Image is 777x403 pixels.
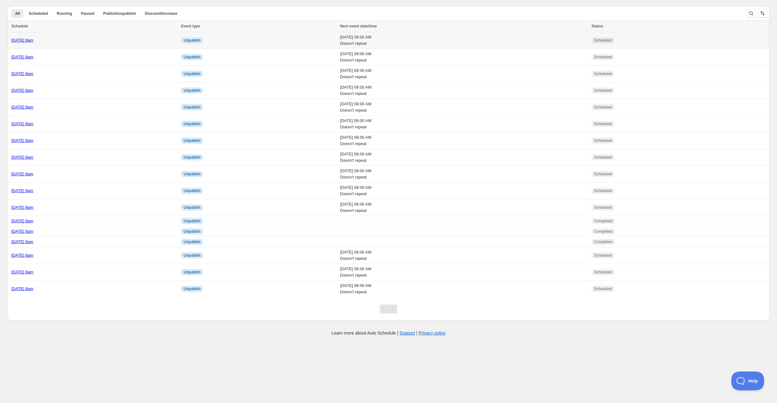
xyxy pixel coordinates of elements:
td: [DATE] 08:00 AM Doesn't repeat [338,281,590,297]
a: [DATE] 8am [11,172,33,176]
span: Unpublish [183,219,200,224]
td: [DATE] 08:00 AM Doesn't repeat [338,166,590,183]
a: [DATE] 8am [11,155,33,160]
a: [DATE] 8am [11,239,33,244]
span: Unpublish [183,188,200,193]
td: [DATE] 08:00 AM Doesn't repeat [338,32,590,49]
td: [DATE] 08:00 AM Doesn't repeat [338,264,590,281]
a: [DATE] 8am [11,138,33,143]
span: Scheduled [594,38,612,43]
td: [DATE] 08:00 AM Doesn't repeat [338,99,590,116]
span: Scheduled [594,188,612,193]
a: [DATE] 8am [11,188,33,193]
span: Scheduled [594,88,612,93]
a: [DATE] 8am [11,205,33,210]
span: Status [592,24,603,28]
span: Scheduled [594,138,612,143]
a: [DATE] 8am [11,71,33,76]
span: Unpublish [183,71,200,76]
span: Publish/unpublish [103,11,136,16]
button: Sort the results [758,9,767,18]
td: [DATE] 08:00 AM Doesn't repeat [338,149,590,166]
td: [DATE] 08:00 AM Doesn't repeat [338,116,590,132]
a: [DATE] 8am [11,88,33,93]
span: Completed [594,239,612,244]
span: Unpublish [183,253,200,258]
td: [DATE] 08:00 AM Doesn't repeat [338,66,590,82]
span: Scheduled [594,155,612,160]
span: Scheduled [594,71,612,76]
td: [DATE] 08:00 AM Doesn't repeat [338,49,590,66]
span: Unpublish [183,270,200,275]
span: Scheduled [594,55,612,60]
span: Scheduled [594,270,612,275]
td: [DATE] 08:00 AM Doesn't repeat [338,247,590,264]
a: [DATE] 8am [11,38,33,43]
a: [DATE] 8am [11,270,33,274]
span: Scheduled [29,11,48,16]
a: [DATE] 8am [11,55,33,59]
span: Scheduled [594,172,612,177]
span: Unpublish [183,286,200,291]
span: Unpublish [183,229,200,234]
iframe: Toggle Customer Support [731,371,764,390]
span: Event type [181,24,200,28]
span: Unpublish [183,121,200,126]
span: Unpublish [183,239,200,244]
nav: Pagination [380,305,397,313]
a: [DATE] 8am [11,253,33,258]
td: [DATE] 08:00 AM Doesn't repeat [338,183,590,199]
span: Completed [594,229,612,234]
span: Completed [594,219,612,224]
span: Scheduled [594,121,612,126]
span: Scheduled [594,253,612,258]
a: [DATE] 8am [11,229,33,234]
span: Discount/increase [145,11,177,16]
span: Paused [81,11,95,16]
span: Unpublish [183,138,200,143]
a: Privacy policy [419,330,446,336]
span: Scheduled [594,286,612,291]
p: Learn more about Auto Schedule | | [331,330,445,336]
span: Scheduled [594,205,612,210]
span: Unpublish [183,105,200,110]
a: [DATE] 8am [11,219,33,223]
td: [DATE] 08:00 AM Doesn't repeat [338,82,590,99]
span: Unpublish [183,88,200,93]
span: All [15,11,20,16]
td: [DATE] 08:00 AM Doesn't repeat [338,199,590,216]
span: Schedule [11,24,28,28]
span: Unpublish [183,172,200,177]
a: [DATE] 8am [11,286,33,291]
span: Next event date/time [340,24,377,28]
span: Unpublish [183,38,200,43]
a: Support [400,330,415,336]
a: [DATE] 8am [11,121,33,126]
span: Running [57,11,72,16]
span: Scheduled [594,105,612,110]
span: Unpublish [183,205,200,210]
button: Search and filter results [747,9,756,18]
a: [DATE] 8am [11,105,33,109]
span: Unpublish [183,55,200,60]
td: [DATE] 08:00 AM Doesn't repeat [338,132,590,149]
span: Unpublish [183,155,200,160]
